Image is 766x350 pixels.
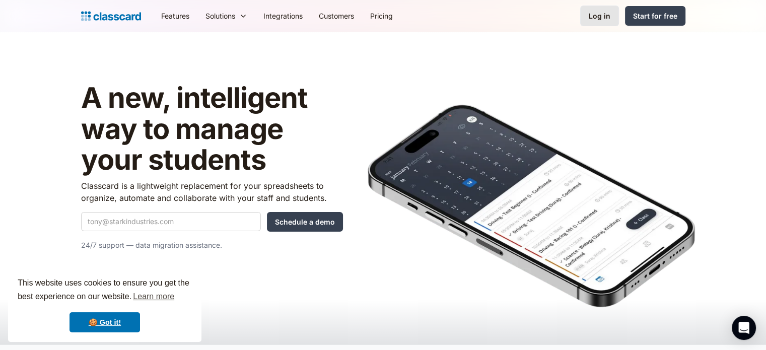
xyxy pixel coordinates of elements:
[81,239,343,251] p: 24/7 support — data migration assistance.
[8,267,201,342] div: cookieconsent
[255,5,311,27] a: Integrations
[362,5,401,27] a: Pricing
[580,6,619,26] a: Log in
[81,180,343,204] p: Classcard is a lightweight replacement for your spreadsheets to organize, automate and collaborat...
[589,11,610,21] div: Log in
[732,316,756,340] div: Open Intercom Messenger
[131,289,176,304] a: learn more about cookies
[267,212,343,232] input: Schedule a demo
[81,83,343,176] h1: A new, intelligent way to manage your students
[153,5,197,27] a: Features
[81,9,141,23] a: Logo
[81,212,261,231] input: tony@starkindustries.com
[81,212,343,232] form: Quick Demo Form
[197,5,255,27] div: Solutions
[205,11,235,21] div: Solutions
[311,5,362,27] a: Customers
[633,11,677,21] div: Start for free
[69,312,140,332] a: dismiss cookie message
[625,6,685,26] a: Start for free
[18,277,192,304] span: This website uses cookies to ensure you get the best experience on our website.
